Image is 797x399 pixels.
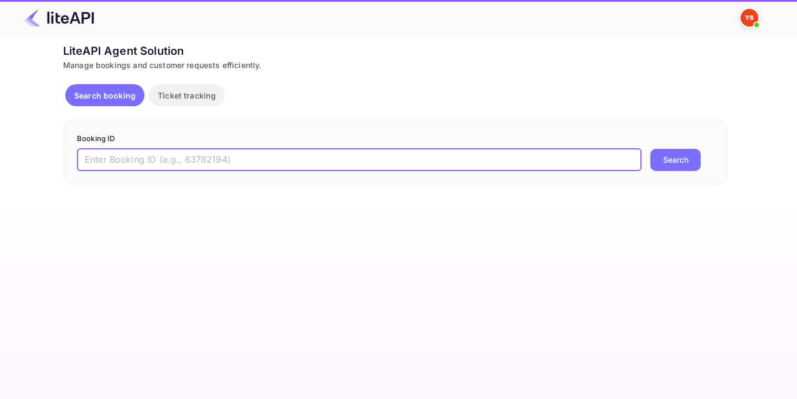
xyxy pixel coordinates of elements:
div: Manage bookings and customer requests efficiently. [63,59,727,71]
p: Ticket tracking [158,90,216,101]
input: Enter Booking ID (e.g., 63782194) [77,149,641,171]
p: Booking ID [77,133,713,144]
button: Search [650,149,701,171]
p: Search booking [74,90,136,101]
div: LiteAPI Agent Solution [63,43,727,59]
img: Yandex Support [741,9,758,27]
img: LiteAPI Logo [24,9,94,27]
